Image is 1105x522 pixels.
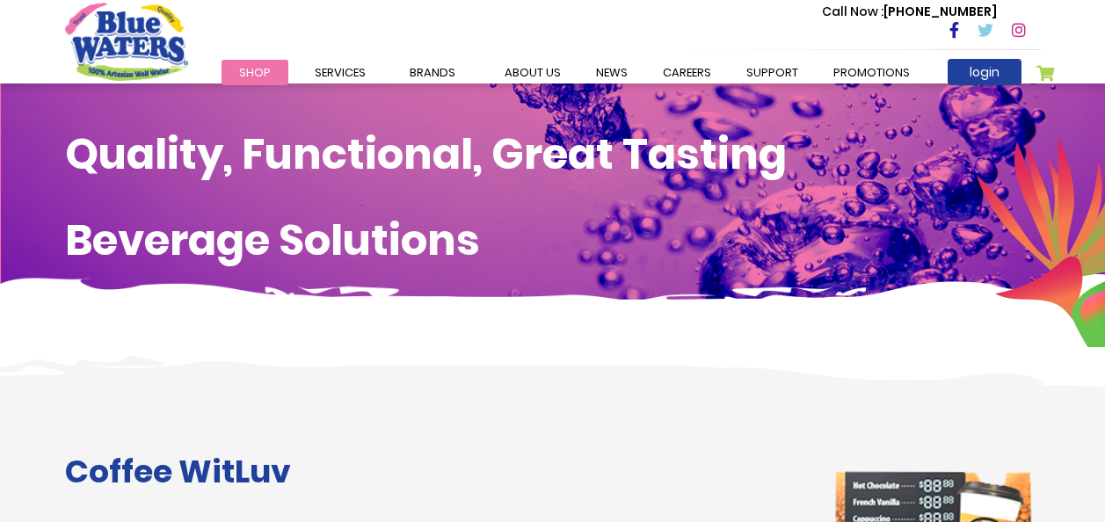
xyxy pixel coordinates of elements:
[65,129,1041,180] h1: Quality, Functional, Great Tasting
[578,60,645,85] a: News
[729,60,816,85] a: support
[948,59,1021,85] a: login
[315,64,366,81] span: Services
[822,3,883,20] span: Call Now :
[822,3,997,21] p: [PHONE_NUMBER]
[487,60,578,85] a: about us
[239,64,271,81] span: Shop
[645,60,729,85] a: careers
[65,215,1041,266] h1: Beverage Solutions
[65,453,790,490] h1: Coffee WitLuv
[65,3,188,80] a: store logo
[816,60,927,85] a: Promotions
[410,64,455,81] span: Brands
